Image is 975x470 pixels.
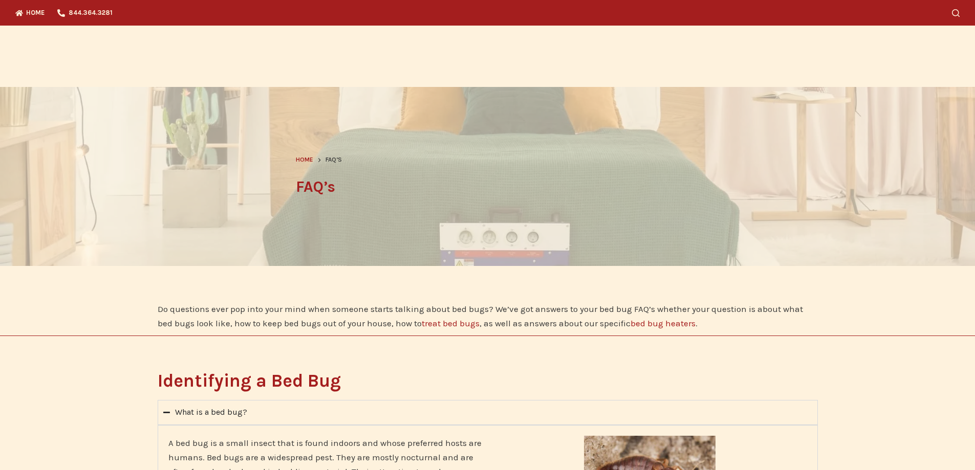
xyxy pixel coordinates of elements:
[158,400,818,424] summary: What is a bed bug?
[952,9,960,17] button: Search
[175,406,247,419] div: What is a bed bug?
[158,372,818,390] h2: Identifying a Bed Bug
[422,318,480,328] a: treat bed bugs
[296,155,313,165] a: Home
[296,156,313,163] span: Home
[631,318,696,328] a: bed bug heaters
[326,155,342,165] span: FAQ’s
[296,175,680,198] h1: FAQ’s
[158,302,818,330] p: Do questions ever pop into your mind when someone starts talking about bed bugs? We’ve got answer...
